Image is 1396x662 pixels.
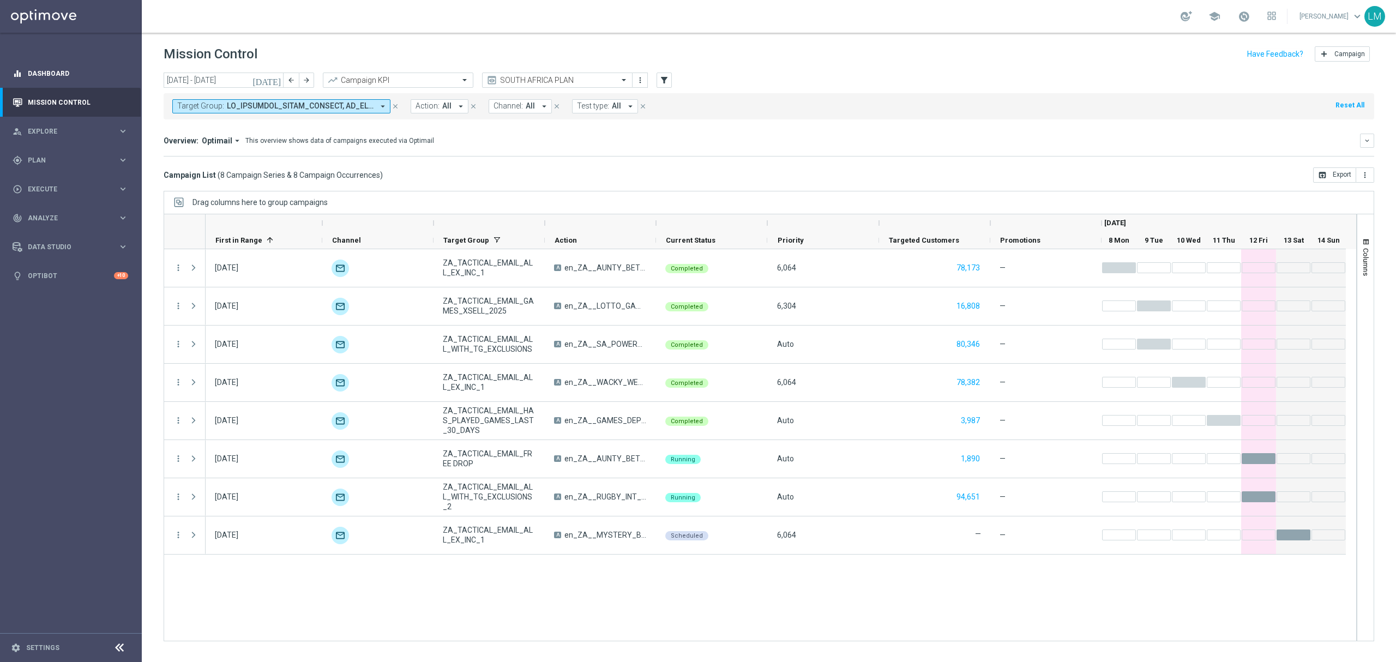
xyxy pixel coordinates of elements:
button: 3,987 [960,414,981,428]
div: Data Studio [13,242,118,252]
span: en_ZA__GAMES_DEPOSIT_STAKE_AND_GET_SEPTEMBER_2025_REMINDER__EMT_ALL_EM_TAC_LT [564,416,647,425]
colored-tag: Completed [665,416,708,426]
i: keyboard_arrow_down [1363,137,1371,145]
img: Optimail [332,412,349,430]
div: person_search Explore keyboard_arrow_right [12,127,129,136]
span: Running [671,456,695,463]
span: Running [671,494,695,501]
img: Optimail [332,336,349,353]
span: Execute [28,186,118,192]
span: ZA_TACTICAL_EMAIL_FREE DROP [443,449,535,468]
span: keyboard_arrow_down [1351,10,1363,22]
div: Dashboard [13,59,128,88]
span: LO_IPSUMDOL_SITAM_CONSECT, AD_ELITSEDD_EIUSM_TEMPORI_UTLABOREE_DOLOR 4_MAGN_ALIQ, EN_ADMINIMV_QUI... [227,101,374,111]
button: open_in_browser Export [1313,167,1356,183]
colored-tag: Completed [665,339,708,350]
span: A [554,264,561,271]
span: A [554,417,561,424]
div: Press SPACE to select this row. [206,287,1346,326]
a: [PERSON_NAME]keyboard_arrow_down [1298,8,1364,25]
i: more_vert [173,416,183,425]
div: 09 Sep 2025, Tuesday [215,301,238,311]
button: 78,382 [955,376,981,389]
colored-tag: Completed [665,377,708,388]
i: arrow_drop_down [232,136,242,146]
button: 16,808 [955,299,981,313]
span: Auto [777,416,794,425]
span: school [1208,10,1220,22]
span: Target Group: [177,101,224,111]
colored-tag: Completed [665,263,708,273]
span: Completed [671,380,703,387]
span: ZA_TACTICAL_EMAIL_ALL_EX_INC_1 [443,258,535,278]
button: add Campaign [1315,46,1370,62]
div: +10 [114,272,128,279]
input: Have Feedback? [1247,50,1303,58]
div: 08 Sep 2025, Monday [215,263,238,273]
span: 8 Mon [1109,236,1129,244]
span: ZA_TACTICAL_EMAIL_ALL_WITH_TG_EXCLUSIONS_2 [443,482,535,511]
span: All [442,101,452,111]
multiple-options-button: Export to CSV [1313,170,1374,179]
span: Auto [777,340,794,348]
button: 80,346 [955,338,981,351]
div: Execute [13,184,118,194]
img: Optimail [332,450,349,468]
span: — [1000,263,1006,273]
span: Test type: [577,101,609,111]
button: arrow_forward [299,73,314,88]
span: en_ZA__AUNTY_BETSY_FREEBIE_DROP_2__EMT_ALL_EM_TAC_LT [564,454,647,464]
span: Completed [671,265,703,272]
span: — [1000,339,1006,349]
i: keyboard_arrow_right [118,126,128,136]
span: Drag columns here to group campaigns [192,198,328,207]
span: Completed [671,341,703,348]
button: close [468,100,478,112]
span: — [1000,377,1006,387]
span: — [1000,492,1006,502]
colored-tag: Running [665,454,701,464]
i: more_vert [1361,171,1369,179]
ng-select: SOUTH AFRICA PLAN [482,73,633,88]
span: A [554,494,561,500]
i: filter_alt [659,75,669,85]
h3: Campaign List [164,170,383,180]
button: track_changes Analyze keyboard_arrow_right [12,214,129,222]
div: 10 Sep 2025, Wednesday [215,377,238,387]
span: 6,304 [777,302,796,310]
button: Test type: All arrow_drop_down [572,99,638,113]
div: play_circle_outline Execute keyboard_arrow_right [12,185,129,194]
button: 1,890 [960,452,981,466]
i: person_search [13,127,22,136]
button: Optimail arrow_drop_down [198,136,245,146]
span: Promotions [1000,236,1040,244]
div: Press SPACE to select this row. [164,326,206,364]
button: arrow_back [284,73,299,88]
button: Target Group: LO_IPSUMDOL_SITAM_CONSECT, AD_ELITSEDD_EIUSM_TEMPORI_UTLABOREE_DOLOR 4_MAGN_ALIQ, E... [172,99,390,113]
span: Priority [778,236,804,244]
span: Target Group [443,236,489,244]
button: more_vert [173,377,183,387]
span: [DATE] [1104,219,1126,227]
button: Reset All [1334,99,1365,111]
span: Analyze [28,215,118,221]
span: 11 Thu [1213,236,1235,244]
span: ZA_TACTICAL_EMAIL_HAS_PLAYED_GAMES_LAST_30_DAYS [443,406,535,435]
span: ZA_TACTICAL_EMAIL_ALL_WITH_TG_EXCLUSIONS [443,334,535,354]
i: more_vert [173,339,183,349]
div: Press SPACE to select this row. [206,249,1346,287]
i: close [392,103,399,110]
i: more_vert [636,76,645,85]
span: en_ZA__WACKY_WEDNESDAY_SEPTEMBER25_REMINDER1__ALL_EMA_TAC_LT [564,377,647,387]
i: more_vert [173,263,183,273]
img: Optimail [332,374,349,392]
i: more_vert [173,301,183,311]
div: Optimail [332,527,349,544]
div: Press SPACE to select this row. [164,440,206,478]
span: — [1000,530,1006,540]
i: track_changes [13,213,22,223]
